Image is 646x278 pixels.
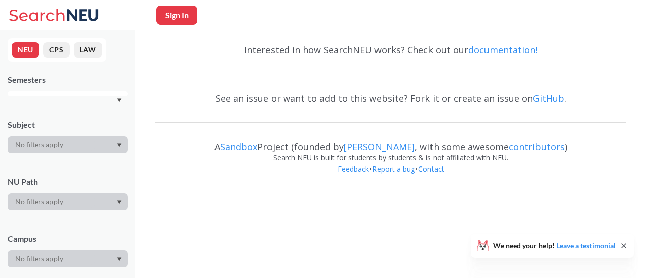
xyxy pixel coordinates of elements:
[468,44,537,56] a: documentation!
[156,6,197,25] button: Sign In
[8,176,128,187] div: NU Path
[509,141,565,153] a: contributors
[556,241,616,250] a: Leave a testimonial
[74,42,102,58] button: LAW
[8,250,128,267] div: Dropdown arrow
[220,141,257,153] a: Sandbox
[8,233,128,244] div: Campus
[493,242,616,249] span: We need your help!
[155,152,626,163] div: Search NEU is built for students by students & is not affiliated with NEU.
[117,98,122,102] svg: Dropdown arrow
[344,141,415,153] a: [PERSON_NAME]
[117,200,122,204] svg: Dropdown arrow
[8,136,128,153] div: Dropdown arrow
[8,193,128,210] div: Dropdown arrow
[117,257,122,261] svg: Dropdown arrow
[155,84,626,113] div: See an issue or want to add to this website? Fork it or create an issue on .
[337,164,369,174] a: Feedback
[8,74,128,85] div: Semesters
[43,42,70,58] button: CPS
[155,163,626,190] div: • •
[418,164,445,174] a: Contact
[8,119,128,130] div: Subject
[117,143,122,147] svg: Dropdown arrow
[12,42,39,58] button: NEU
[372,164,415,174] a: Report a bug
[155,35,626,65] div: Interested in how SearchNEU works? Check out our
[533,92,564,104] a: GitHub
[155,132,626,152] div: A Project (founded by , with some awesome )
